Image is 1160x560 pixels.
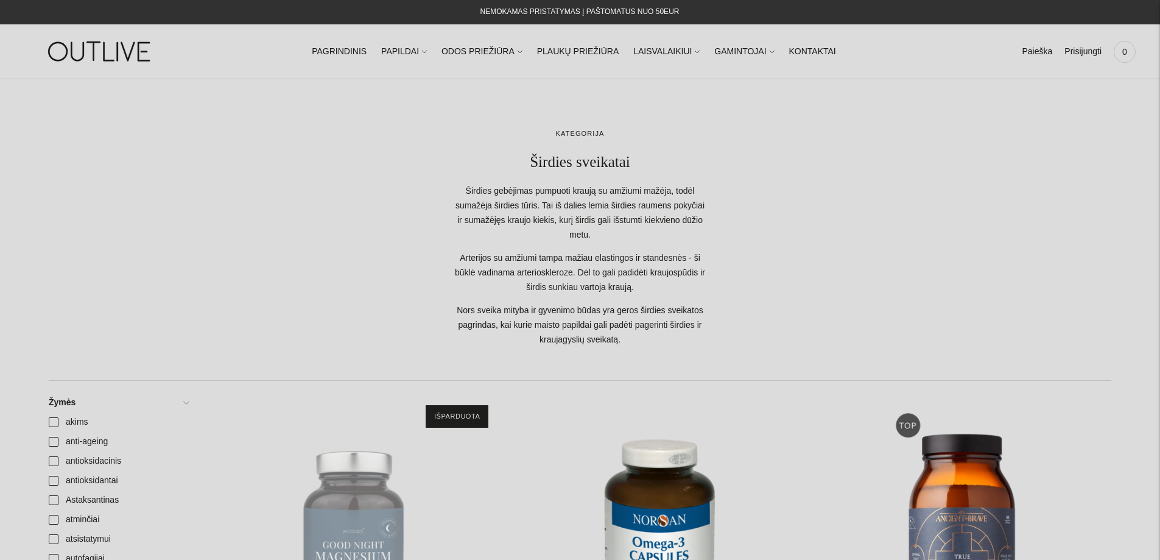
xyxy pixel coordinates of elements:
a: PAGRINDINIS [312,38,367,65]
a: Paieška [1022,38,1052,65]
a: Astaksantinas [41,491,195,510]
a: 0 [1114,38,1136,65]
a: ODOS PRIEŽIŪRA [441,38,522,65]
img: OUTLIVE [24,30,177,73]
a: atminčiai [41,510,195,530]
a: antioksidacinis [41,452,195,471]
a: Žymės [41,393,195,413]
a: antioksidantai [41,471,195,491]
a: akims [41,413,195,432]
a: LAISVALAIKIUI [633,38,700,65]
a: PAPILDAI [381,38,427,65]
a: atsistatymui [41,530,195,549]
a: KONTAKTAI [789,38,835,65]
a: anti-ageing [41,432,195,452]
a: GAMINTOJAI [714,38,774,65]
a: PLAUKŲ PRIEŽIŪRA [537,38,619,65]
a: Prisijungti [1064,38,1102,65]
span: 0 [1116,43,1133,60]
div: NEMOKAMAS PRISTATYMAS Į PAŠTOMATUS NUO 50EUR [480,5,680,19]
